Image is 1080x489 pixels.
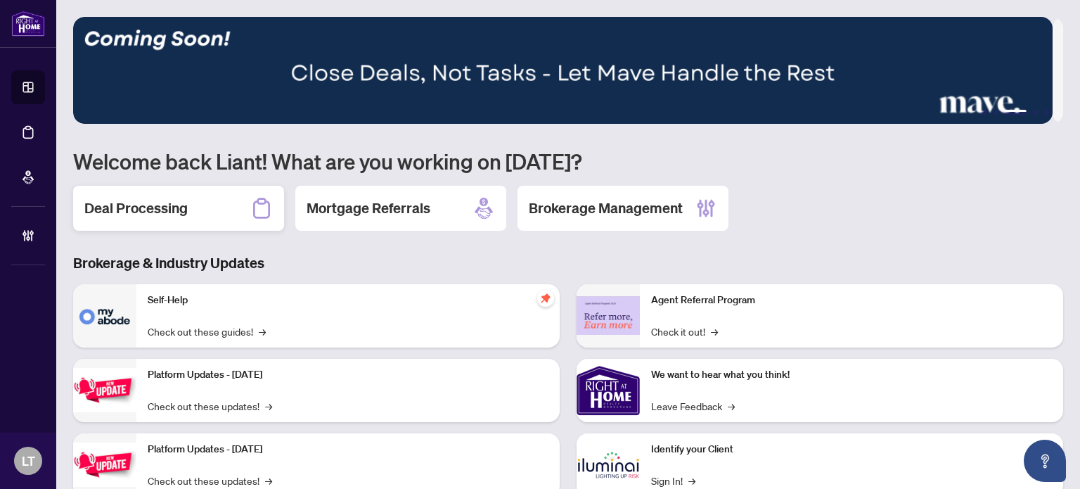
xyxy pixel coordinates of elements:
[265,398,272,414] span: →
[148,324,266,339] a: Check out these guides!→
[73,17,1053,124] img: Slide 2
[265,473,272,488] span: →
[148,442,548,457] p: Platform Updates - [DATE]
[982,110,987,115] button: 1
[651,367,1052,383] p: We want to hear what you think!
[529,198,683,218] h2: Brokerage Management
[577,359,640,422] img: We want to hear what you think!
[537,290,554,307] span: pushpin
[73,284,136,348] img: Self-Help
[1004,110,1027,115] button: 3
[577,296,640,335] img: Agent Referral Program
[148,398,272,414] a: Check out these updates!→
[148,473,272,488] a: Check out these updates!→
[73,253,1063,273] h3: Brokerage & Industry Updates
[728,398,735,414] span: →
[22,451,35,471] span: LT
[73,148,1063,174] h1: Welcome back Liant! What are you working on [DATE]?
[148,293,548,308] p: Self-Help
[259,324,266,339] span: →
[148,367,548,383] p: Platform Updates - [DATE]
[651,324,718,339] a: Check it out!→
[993,110,998,115] button: 2
[1024,440,1066,482] button: Open asap
[73,368,136,412] img: Platform Updates - July 21, 2025
[307,198,430,218] h2: Mortgage Referrals
[688,473,695,488] span: →
[11,11,45,37] img: logo
[651,442,1052,457] p: Identify your Client
[73,443,136,487] img: Platform Updates - July 8, 2025
[1043,110,1049,115] button: 5
[711,324,718,339] span: →
[84,198,188,218] h2: Deal Processing
[651,398,735,414] a: Leave Feedback→
[651,473,695,488] a: Sign In!→
[1032,110,1038,115] button: 4
[651,293,1052,308] p: Agent Referral Program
